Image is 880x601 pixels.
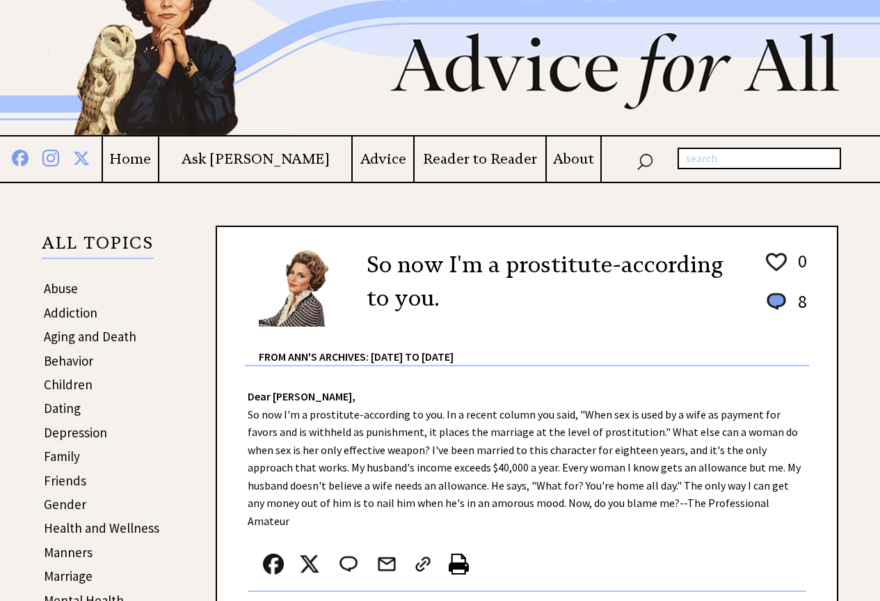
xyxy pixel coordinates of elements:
[44,376,93,393] a: Children
[159,150,352,168] a: Ask [PERSON_NAME]
[764,290,789,313] img: message_round%201.png
[367,248,743,315] h2: So now I'm a prostitute-according to you.
[764,250,789,274] img: heart_outline%201.png
[44,352,93,369] a: Behavior
[263,554,284,575] img: facebook.png
[791,249,808,288] td: 0
[547,150,600,168] a: About
[337,554,360,575] img: message_round%202.png
[44,328,136,345] a: Aging and Death
[449,554,469,575] img: printer%20icon.png
[44,568,93,584] a: Marriage
[103,150,158,168] a: Home
[248,389,355,403] strong: Dear [PERSON_NAME],
[44,496,86,513] a: Gender
[259,328,809,365] div: From Ann's Archives: [DATE] to [DATE]
[12,147,29,166] img: facebook%20blue.png
[637,150,653,171] img: search_nav.png
[259,248,346,327] img: Ann6%20v2%20small.png
[42,235,154,259] p: ALL TOPICS
[791,290,808,327] td: 8
[44,304,97,321] a: Addiction
[73,148,90,166] img: x%20blue.png
[413,554,433,575] img: link_02.png
[44,472,86,489] a: Friends
[353,150,413,168] a: Advice
[376,554,397,575] img: mail.png
[44,448,80,465] a: Family
[44,424,107,441] a: Depression
[44,520,159,536] a: Health and Wellness
[44,280,78,297] a: Abuse
[42,147,59,166] img: instagram%20blue.png
[415,150,545,168] a: Reader to Reader
[678,148,841,170] input: search
[44,544,93,561] a: Manners
[299,554,320,575] img: x_small.png
[44,400,81,416] a: Dating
